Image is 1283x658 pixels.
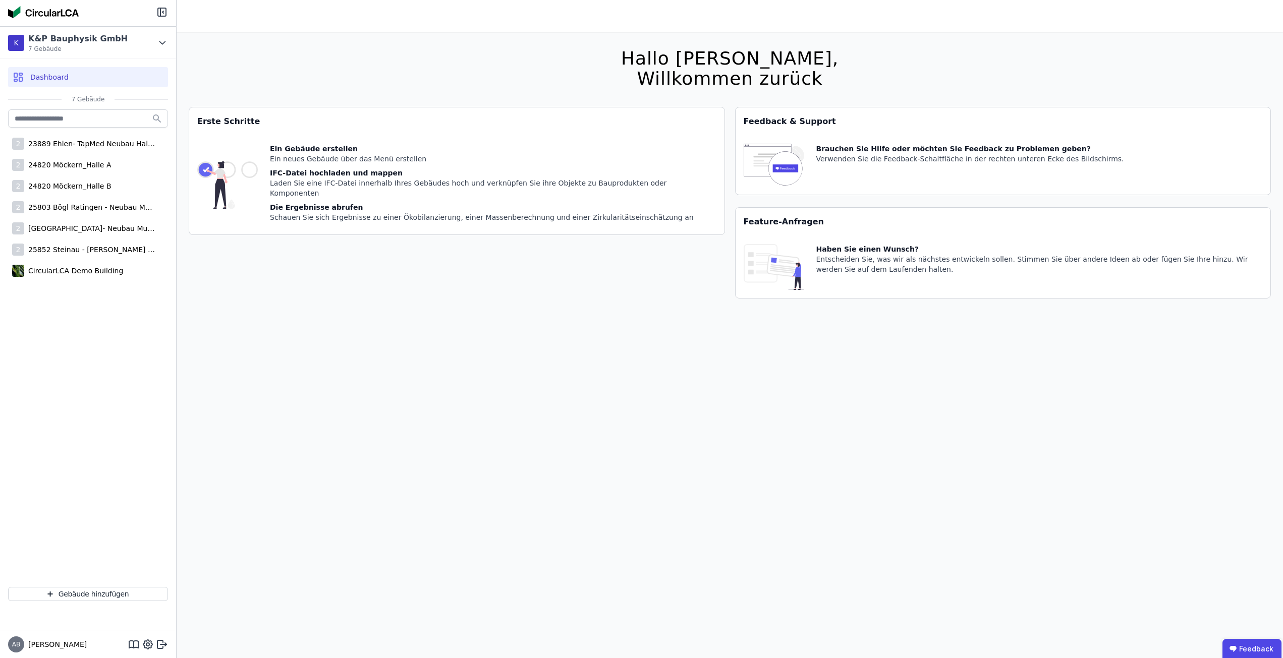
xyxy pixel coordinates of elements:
[270,212,716,222] div: Schauen Sie sich Ergebnisse zu einer Ökobilanzierung, einer Massenberechnung und einer Zirkularit...
[816,254,1263,274] div: Entscheiden Sie, was wir als nächstes entwickeln sollen. Stimmen Sie über andere Ideen ab oder fü...
[816,244,1263,254] div: Haben Sie einen Wunsch?
[270,168,716,178] div: IFC-Datei hochladen und mappen
[736,208,1271,236] div: Feature-Anfragen
[24,181,111,191] div: 24820 Möckern_Halle B
[62,95,115,103] span: 7 Gebäude
[12,244,24,256] div: 2
[12,201,24,213] div: 2
[12,263,24,279] img: CircularLCA Demo Building
[24,202,155,212] div: 25803 Bögl Ratingen - Neubau Multi-User Center
[816,154,1124,164] div: Verwenden Sie die Feedback-Schaltfläche in der rechten unteren Ecke des Bildschirms.
[197,144,258,226] img: getting_started_tile-DrF_GRSv.svg
[8,6,79,18] img: Concular
[12,138,24,150] div: 2
[30,72,69,82] span: Dashboard
[24,160,111,170] div: 24820 Möckern_Halle A
[28,45,128,53] span: 7 Gebäude
[12,159,24,171] div: 2
[8,35,24,51] div: K
[24,639,87,649] span: [PERSON_NAME]
[744,244,804,290] img: feature_request_tile-UiXE1qGU.svg
[24,245,155,255] div: 25852 Steinau - [PERSON_NAME] Logistikzentrum
[736,107,1271,136] div: Feedback & Support
[270,154,716,164] div: Ein neues Gebäude über das Menü erstellen
[270,178,716,198] div: Laden Sie eine IFC-Datei innerhalb Ihres Gebäudes hoch und verknüpfen Sie ihre Objekte zu Bauprod...
[24,223,155,233] div: [GEOGRAPHIC_DATA]- Neubau Multi-User Center
[12,641,20,647] span: AB
[12,222,24,234] div: 2
[24,266,123,276] div: CircularLCA Demo Building
[270,144,716,154] div: Ein Gebäude erstellen
[621,69,839,89] div: Willkommen zurück
[28,33,128,45] div: K&P Bauphysik GmbH
[12,180,24,192] div: 2
[8,587,168,601] button: Gebäude hinzufügen
[621,48,839,69] div: Hallo [PERSON_NAME],
[816,144,1124,154] div: Brauchen Sie Hilfe oder möchten Sie Feedback zu Problemen geben?
[744,144,804,187] img: feedback-icon-HCTs5lye.svg
[24,139,155,149] div: 23889 Ehlen- TapMed Neubau Halle 2
[270,202,716,212] div: Die Ergebnisse abrufen
[189,107,724,136] div: Erste Schritte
